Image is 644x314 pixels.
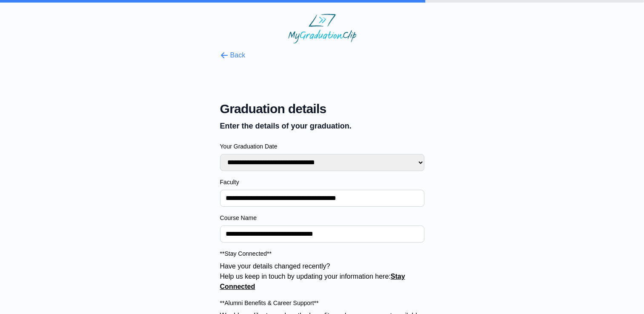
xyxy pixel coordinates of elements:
a: Stay Connected [220,273,405,290]
label: **Alumni Benefits & Career Support** [220,299,424,307]
label: Faculty [220,178,424,186]
img: MyGraduationClip [288,14,356,43]
span: Graduation details [220,101,424,117]
p: Have your details changed recently? Help us keep in touch by updating your information here: [220,261,424,292]
button: Back [220,50,246,60]
label: Your Graduation Date [220,142,424,151]
p: Enter the details of your graduation. [220,120,424,132]
label: Course Name [220,214,424,222]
